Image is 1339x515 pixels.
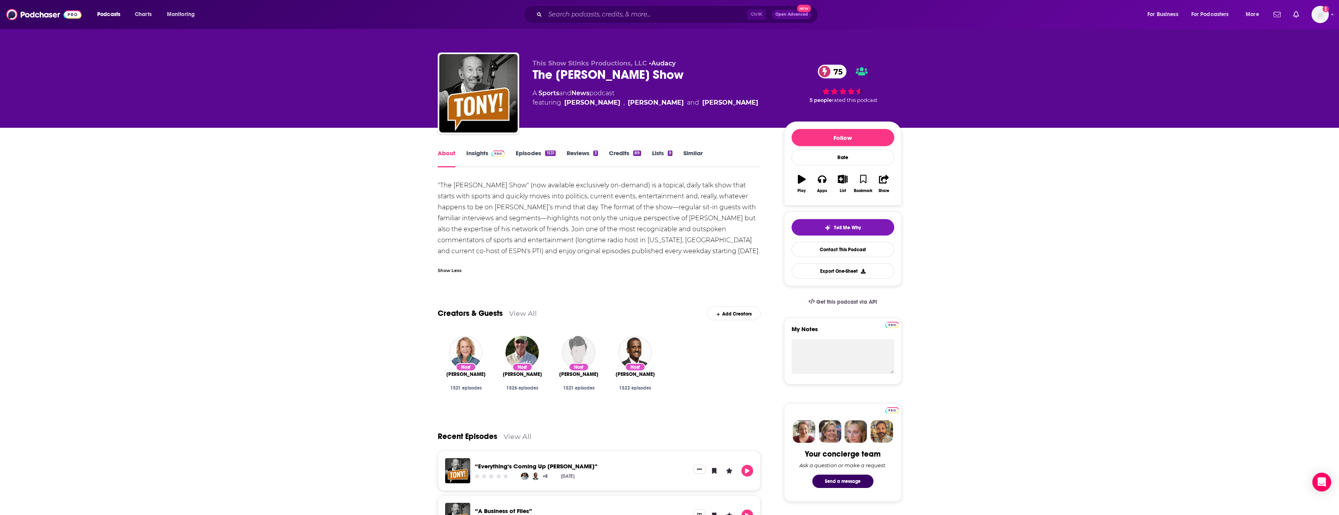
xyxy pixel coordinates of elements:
span: Ctrl K [747,9,766,20]
a: Sports [538,89,559,97]
img: The Tony Kornheiser Show [439,54,518,132]
div: 1521 episodes [444,385,488,391]
div: 1522 episodes [613,385,657,391]
span: This Show Stinks Productions, LLC [533,60,647,67]
span: Logged in as alisontucker [1312,6,1329,23]
button: Leave a Rating [723,465,735,477]
div: 1521 episodes [557,385,601,391]
a: Show notifications dropdown [1290,8,1302,21]
a: Tony Kornheiser [521,472,529,480]
div: Bookmark [854,189,872,193]
a: View All [509,309,537,317]
span: [PERSON_NAME] [616,371,655,377]
label: My Notes [792,325,894,339]
a: Creators & Guests [438,308,503,318]
a: “Everything‘s Coming Up Chuck” [475,462,598,470]
div: "The [PERSON_NAME] Show" (now available exclusively on-demand) is a topical, daily talk show that... [438,180,761,257]
div: 3 [593,151,598,156]
a: Contact This Podcast [792,242,894,257]
span: rated this podcast [832,97,877,103]
button: Play [741,465,753,477]
a: Lists9 [652,149,672,167]
div: 1531 [545,151,555,156]
span: , [623,98,625,107]
span: [PERSON_NAME] [559,371,598,377]
div: 9 [668,151,672,156]
img: Podchaser - Follow, Share and Rate Podcasts [6,7,82,22]
a: Audacy [651,60,676,67]
a: Pro website [885,321,899,328]
div: Search podcasts, credits, & more... [531,5,826,24]
span: Get this podcast via API [816,299,877,305]
span: featuring [533,98,758,107]
div: [DATE] [561,473,574,479]
a: Torie Clarke [449,336,482,369]
a: Reviews3 [567,149,598,167]
span: [PERSON_NAME] [503,371,542,377]
div: Host [512,363,533,371]
div: 75 5 peoplerated this podcast [784,60,902,108]
a: David Aldridge [616,371,655,377]
a: Recent Episodes [438,432,497,441]
a: Gary Braun [559,371,598,377]
img: “Everything‘s Coming Up Chuck” [445,458,470,483]
div: Open Intercom Messenger [1312,473,1331,491]
a: InsightsPodchaser Pro [466,149,505,167]
button: open menu [161,8,205,21]
span: 5 people [810,97,832,103]
div: Host [456,363,476,371]
a: David Aldridge [628,98,684,107]
button: Show More Button [694,465,705,473]
span: Podcasts [97,9,120,20]
a: Charts [130,8,156,21]
div: 1526 episodes [500,385,544,391]
img: Podchaser Pro [885,407,899,413]
div: Apps [817,189,827,193]
svg: Add a profile image [1323,6,1329,12]
a: “A Business of Flies” [475,507,532,515]
img: Sydney Profile [793,420,815,443]
span: Tell Me Why [834,225,861,231]
button: List [832,170,853,198]
div: List [840,189,846,193]
button: Send a message [812,475,873,488]
a: News [571,89,589,97]
button: open menu [92,8,130,21]
a: Get this podcast via API [802,292,884,312]
a: Credits89 [609,149,641,167]
span: [PERSON_NAME] [446,371,486,377]
span: Monitoring [167,9,195,20]
a: Show notifications dropdown [1270,8,1284,21]
a: Chris Cillizza [702,98,758,107]
button: open menu [1142,8,1188,21]
a: About [438,149,455,167]
span: For Podcasters [1191,9,1229,20]
span: 75 [826,65,846,78]
button: Show profile menu [1312,6,1329,23]
div: Your concierge team [805,449,881,459]
a: Episodes1531 [516,149,555,167]
span: and [687,98,699,107]
div: Share [879,189,889,193]
div: Host [625,363,645,371]
span: For Business [1147,9,1178,20]
span: Open Advanced [775,13,808,16]
span: and [559,89,571,97]
button: open menu [1240,8,1269,21]
button: Open AdvancedNew [772,10,812,19]
div: A podcast [533,89,758,107]
div: Rate [792,149,894,165]
button: Bookmark [853,170,873,198]
img: Tony Kornheiser [506,336,539,369]
a: 75 [818,65,846,78]
div: 89 [633,151,641,156]
img: Barbara Profile [819,420,841,443]
span: More [1246,9,1259,20]
div: Community Rating: 0 out of 5 [473,473,509,479]
img: Jules Profile [844,420,867,443]
button: Apps [812,170,832,198]
img: David Aldridge [618,336,652,369]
